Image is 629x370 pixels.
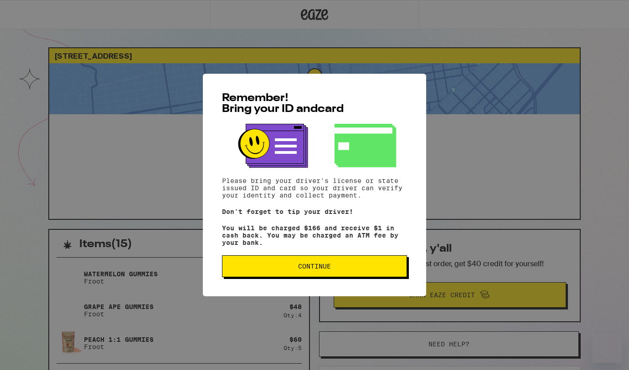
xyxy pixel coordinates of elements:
[222,177,407,199] p: Please bring your driver's license or state issued ID and card so your driver can verify your ide...
[222,255,407,277] button: Continue
[222,208,407,215] p: Don't forget to tip your driver!
[222,93,344,115] span: Remember! Bring your ID and card
[593,334,622,363] iframe: Button to launch messaging window
[298,263,331,269] span: Continue
[222,224,407,246] p: You will be charged $166 and receive $1 in cash back. You may be charged an ATM fee by your bank.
